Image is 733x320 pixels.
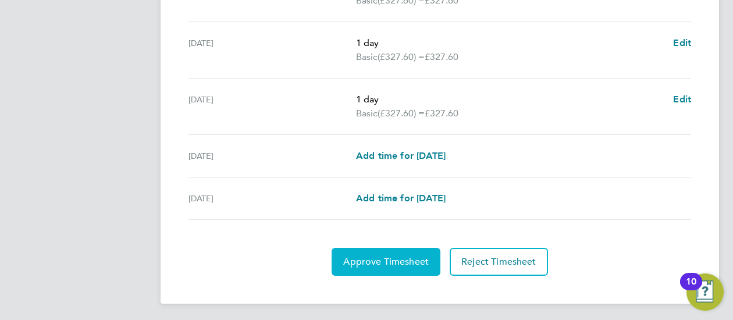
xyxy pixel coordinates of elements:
[356,36,664,50] p: 1 day
[425,51,458,62] span: £327.60
[188,36,356,64] div: [DATE]
[356,50,378,64] span: Basic
[378,51,425,62] span: (£327.60) =
[673,94,691,105] span: Edit
[188,149,356,163] div: [DATE]
[356,106,378,120] span: Basic
[356,191,446,205] a: Add time for [DATE]
[450,248,548,276] button: Reject Timesheet
[343,256,429,268] span: Approve Timesheet
[461,256,536,268] span: Reject Timesheet
[356,193,446,204] span: Add time for [DATE]
[425,108,458,119] span: £327.60
[686,273,724,311] button: Open Resource Center, 10 new notifications
[673,36,691,50] a: Edit
[673,93,691,106] a: Edit
[356,150,446,161] span: Add time for [DATE]
[673,37,691,48] span: Edit
[188,93,356,120] div: [DATE]
[332,248,440,276] button: Approve Timesheet
[378,108,425,119] span: (£327.60) =
[356,149,446,163] a: Add time for [DATE]
[356,93,664,106] p: 1 day
[686,282,696,297] div: 10
[188,191,356,205] div: [DATE]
